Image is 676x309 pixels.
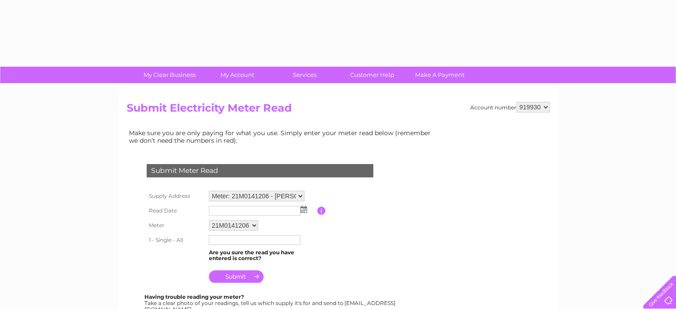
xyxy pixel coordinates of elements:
[470,102,550,112] div: Account number
[133,67,206,83] a: My Clear Business
[200,67,274,83] a: My Account
[268,67,341,83] a: Services
[144,189,207,204] th: Supply Address
[300,206,307,213] img: ...
[317,207,326,215] input: Information
[144,293,244,300] b: Having trouble reading your meter?
[209,270,264,283] input: Submit
[147,164,373,177] div: Submit Meter Read
[403,67,476,83] a: Make A Payment
[127,102,550,119] h2: Submit Electricity Meter Read
[144,233,207,247] th: 1 - Single - All
[127,127,438,146] td: Make sure you are only paying for what you use. Simply enter your meter read below (remember we d...
[144,204,207,218] th: Read Date
[144,218,207,233] th: Meter
[336,67,409,83] a: Customer Help
[207,247,317,264] td: Are you sure the read you have entered is correct?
